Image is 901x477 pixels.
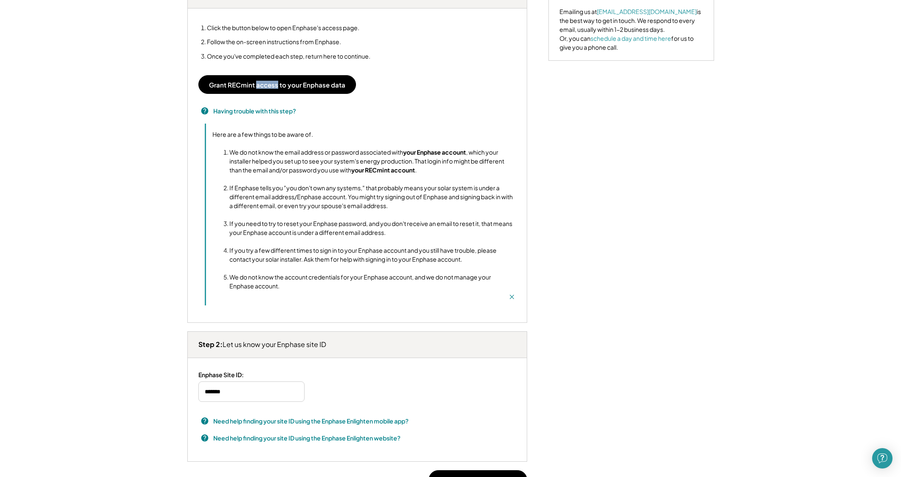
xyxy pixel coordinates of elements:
[597,8,697,15] a: [EMAIL_ADDRESS][DOMAIN_NAME]
[207,24,370,31] li: Click the button below to open Enphase's access page.
[198,75,356,94] button: Grant RECmint access to your Enphase data
[229,183,516,210] li: If Enphase tells you "you don't own any systems," that probably means your solar system is under ...
[198,340,223,349] strong: Step 2:
[213,434,401,443] div: Need help finding your site ID using the Enphase Enlighten website?
[207,53,370,60] li: Once you've completed each step, return here to continue.
[351,166,415,174] strong: your RECmint account
[213,417,409,426] div: Need help finding your site ID using the Enphase Enlighten mobile app?
[590,34,671,42] a: schedule a day and time here
[229,273,516,291] li: We do not know the account credentials for your Enphase account, and we do not manage your Enphas...
[198,340,326,349] h3: Let us know your Enphase site ID
[229,246,516,264] li: If you try a few different times to sign in to your Enphase account and you still have trouble, p...
[229,219,516,237] li: If you need to try to reset your Enphase password, and you don't receive an email to reset it, th...
[872,448,893,469] div: Open Intercom Messenger
[198,371,244,378] div: Enphase Site ID:
[207,38,370,45] li: Follow the on-screen instructions from Enphase.
[212,130,516,291] div: Here are a few things to be aware of.
[229,148,516,175] li: We do not know the email address or password associated with , which your installer helped you se...
[403,148,466,156] strong: your Enphase account
[213,107,296,116] h3: Having trouble with this step?
[559,7,703,52] div: Emailing us at is the best way to get in touch. We respond to every email, usually within 1-2 bus...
